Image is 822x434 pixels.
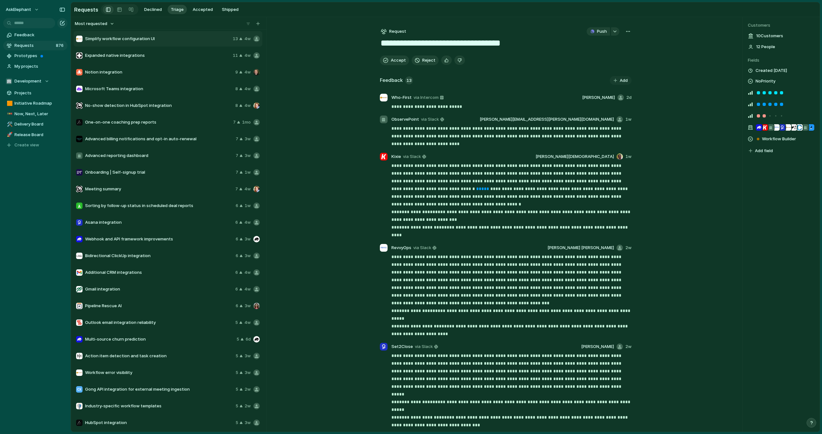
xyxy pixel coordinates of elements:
h2: Feedback [380,77,403,84]
span: 2w [625,245,632,251]
button: Declined [141,5,165,14]
span: Kixie [391,153,401,160]
span: 6 [235,269,238,276]
span: Webhook and API framework improvements [85,236,233,242]
span: 4w [244,36,251,42]
span: Set2Close [391,343,413,350]
span: 1w [625,153,632,160]
span: 4w [244,319,251,326]
span: Development [14,78,41,84]
span: 5 [236,386,238,393]
div: 🚀 [7,131,11,138]
span: via Slack [421,116,439,123]
a: via Slack [412,244,438,252]
span: Industry-specific workflow templates [85,403,233,409]
span: 2w [245,403,251,409]
div: 🛠️ [7,121,11,128]
h2: Requests [74,6,98,13]
span: 6 [236,236,238,242]
span: 8 [235,102,238,109]
span: 6 [236,253,238,259]
span: Asana integration [85,219,233,226]
button: 🟧 [6,100,12,107]
a: My projects [3,62,67,71]
button: Create view [3,140,67,150]
span: Fields [748,57,815,64]
span: 3w [245,369,251,376]
button: Most requested [74,20,115,28]
span: Push [597,28,607,35]
span: [PERSON_NAME][EMAIL_ADDRESS][PERSON_NAME][DOMAIN_NAME] [480,116,614,123]
span: Create view [14,142,39,148]
span: Now, Next, Later [14,111,65,117]
span: 4w [244,102,251,109]
a: 🟧Initiative Roadmap [3,99,67,108]
span: 3w [245,353,251,359]
button: Push [587,27,610,36]
span: Reject [422,57,435,64]
button: 🛠️ [6,121,12,127]
a: via Slack [402,153,427,161]
button: Accepted [189,5,216,14]
span: Pipeline Rescue AI [85,303,233,309]
span: 6d [246,336,251,343]
a: Requests876 [3,41,67,50]
span: 4w [244,219,251,226]
button: Accept [380,56,409,65]
span: Action item detection and task creation [85,353,233,359]
span: Meeting summary [85,186,233,192]
span: Shipped [222,6,239,13]
span: Notion integration [85,69,233,75]
span: 12 People [756,44,775,50]
span: Requests [14,42,54,49]
span: Microsoft Teams integration [85,86,233,92]
span: 4w [244,69,251,75]
span: via Slack [403,153,421,160]
span: 7 [236,169,238,176]
span: Simplify workflow configuration UI [85,36,230,42]
span: Request [389,28,406,35]
span: 10 Customer s [756,33,783,39]
span: Bidirectional ClickUp integration [85,253,233,259]
span: 1w [625,116,632,123]
span: 8 [235,86,238,92]
button: Reject [412,56,439,65]
span: 1w [245,169,251,176]
a: Projects [3,88,67,98]
span: 4w [244,269,251,276]
a: Prototypes [3,51,67,61]
span: 2w [245,386,251,393]
span: 7 [236,136,238,142]
span: Customers [748,22,815,29]
button: 🏢Development [3,76,67,86]
span: Advanced billing notifications and opt-in auto-renewal [85,136,233,142]
span: Prototypes [14,53,65,59]
span: Projects [14,90,65,96]
span: 5 [236,420,238,426]
div: 🚥 [7,110,11,117]
span: 4w [244,186,251,192]
span: 1w [245,203,251,209]
span: 5 [235,319,238,326]
span: One-on-one coaching prep reports [85,119,231,126]
button: Request [380,27,407,36]
span: RevvyOps [391,245,411,251]
button: Add [610,76,632,85]
a: via Slack [414,343,439,351]
button: Add field [748,147,774,155]
a: via Intercom [412,94,445,101]
button: Triage [168,5,187,14]
span: 6 [235,286,238,292]
span: 13 [405,76,413,85]
span: 3w [245,136,251,142]
span: 6 [235,219,238,226]
span: 5 [236,403,238,409]
span: AskElephant [6,6,31,13]
span: 6 [236,203,238,209]
span: 2d [626,94,632,101]
div: 🛠️Delivery Board [3,119,67,129]
span: 3w [245,253,251,259]
span: My projects [14,63,65,70]
div: 🟧 [7,100,11,107]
